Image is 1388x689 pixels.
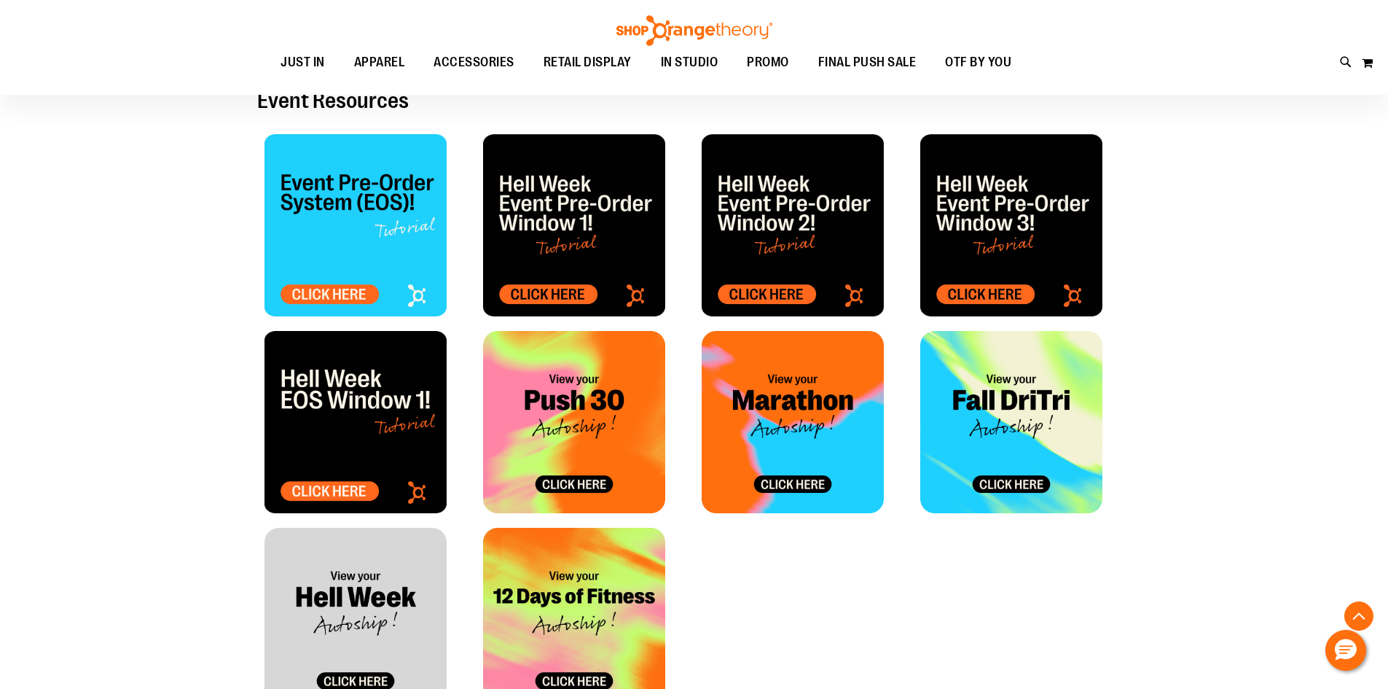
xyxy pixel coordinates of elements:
[354,46,405,79] span: APPAREL
[340,46,420,79] a: APPAREL
[661,46,718,79] span: IN STUDIO
[930,46,1026,79] a: OTF BY YOU
[544,46,632,79] span: RETAIL DISPLAY
[483,134,665,316] img: OTF - Studio Sale Tile
[264,331,447,513] img: HELLWEEK_Allocation Tile
[257,89,1132,112] h2: Event Resources
[614,15,775,46] img: Shop Orangetheory
[1325,630,1366,671] button: Hello, have a question? Let’s chat.
[419,46,529,79] a: ACCESSORIES
[747,46,789,79] span: PROMO
[818,46,917,79] span: FINAL PUSH SALE
[434,46,514,79] span: ACCESSORIES
[920,134,1102,316] img: OTF - Studio Sale Tile
[646,46,733,79] a: IN STUDIO
[804,46,931,79] a: FINAL PUSH SALE
[266,46,340,79] a: JUST IN
[945,46,1011,79] span: OTF BY YOU
[920,331,1102,513] img: FALL DRI TRI_Allocation Tile
[702,134,884,316] img: OTF - Studio Sale Tile
[732,46,804,79] a: PROMO
[529,46,646,79] a: RETAIL DISPLAY
[281,46,325,79] span: JUST IN
[702,331,884,513] img: OTF Tile - Marathon Marketing
[1344,602,1373,631] button: Back To Top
